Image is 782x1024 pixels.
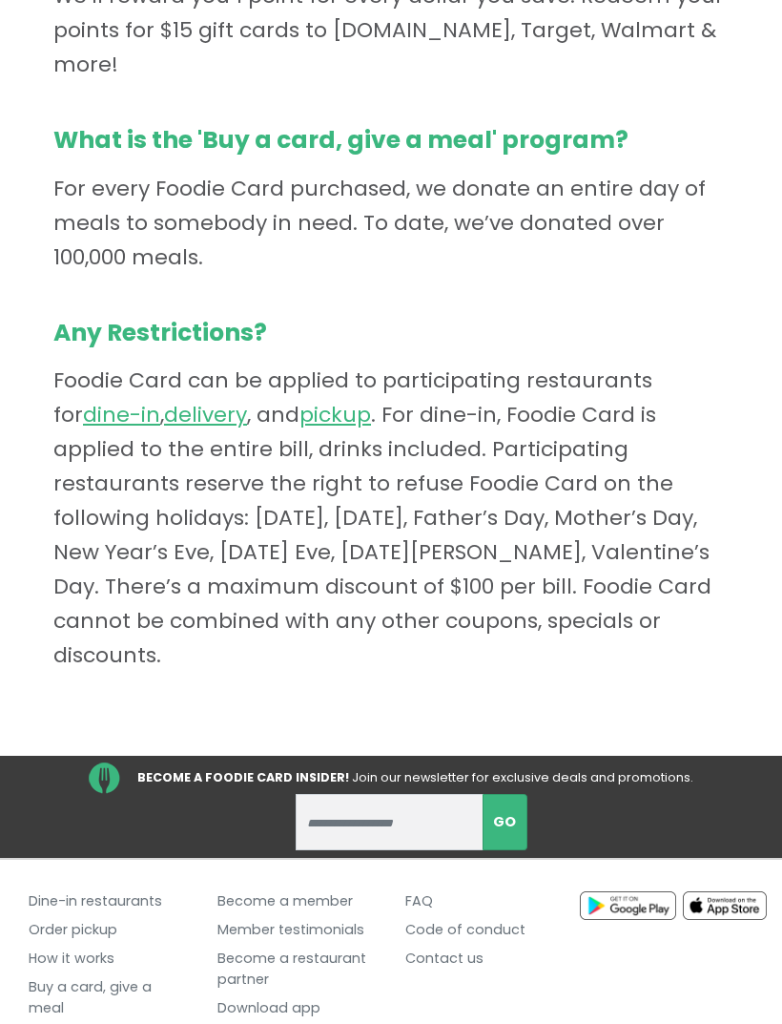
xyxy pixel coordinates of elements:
a: How it works [29,945,189,973]
a: FAQ [405,887,566,915]
a: Download app [217,994,378,1023]
strong: BECOME A FOODIE CARD INSIDER! [137,769,349,785]
strong: What is the 'Buy a card, give a meal' program? [53,123,729,157]
a: dine-in [83,400,160,429]
a: Member testimonials [217,916,378,945]
span: Join our newsletter for exclusive deals and promotions. [352,769,693,785]
button: subscribe [483,794,528,851]
a: pickup [299,400,371,429]
p: For every Foodie Card purchased, we donate an entire day of meals to somebody in need. To date, w... [53,123,729,274]
input: enter email address [296,794,484,851]
a: Order pickup [29,916,189,945]
a: Dine-in restaurants [29,887,189,915]
a: delivery [164,400,247,429]
a: Contact us [405,945,566,973]
a: Become a restaurant partner [217,945,378,994]
p: Foodie Card can be applied to participating restaurants for , , and . For dine-in, Foodie Card is... [53,316,729,673]
a: Buy a card, give a meal [29,973,189,1023]
a: Become a member [217,887,378,915]
strong: Any Restrictions? [53,316,729,350]
a: Code of conduct [405,916,566,945]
